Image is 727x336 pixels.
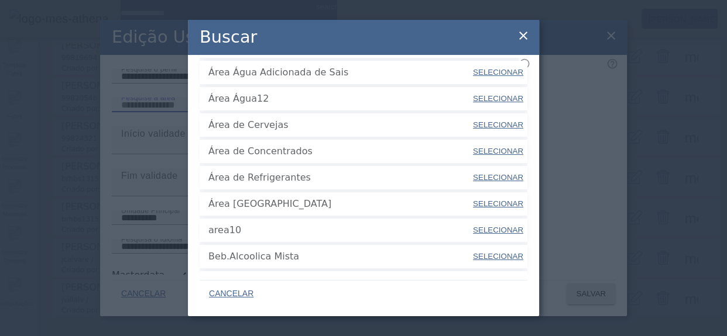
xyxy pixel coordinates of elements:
button: SELECIONAR [472,220,524,241]
button: SELECIONAR [472,115,524,136]
button: SELECIONAR [472,62,524,83]
span: SELECIONAR [473,68,523,77]
span: SELECIONAR [473,199,523,208]
span: Área de Cervejas [208,118,472,132]
span: Área Água12 [208,92,472,106]
span: SELECIONAR [473,94,523,103]
span: CANCELAR [209,288,253,300]
button: SELECIONAR [472,36,524,57]
button: SELECIONAR [472,88,524,109]
span: SELECIONAR [473,226,523,234]
span: Área de Refrigerantes [208,171,472,185]
span: SELECIONAR [473,120,523,129]
span: Área [GEOGRAPHIC_DATA] [208,197,472,211]
button: SELECIONAR [472,167,524,188]
h2: Buscar [200,25,257,50]
button: CANCELAR [200,283,263,304]
span: SELECIONAR [473,252,523,261]
button: SELECIONAR [472,193,524,214]
span: Área de Concentrados [208,144,472,158]
button: SELECIONAR [472,272,524,293]
button: SELECIONAR [472,246,524,267]
span: SELECIONAR [473,173,523,182]
span: Área Água Adicionada de Sais [208,65,472,79]
span: Beb.Alcoolica Mista [208,250,472,264]
button: SELECIONAR [472,141,524,162]
span: area10 [208,223,472,237]
span: SELECIONAR [473,147,523,155]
